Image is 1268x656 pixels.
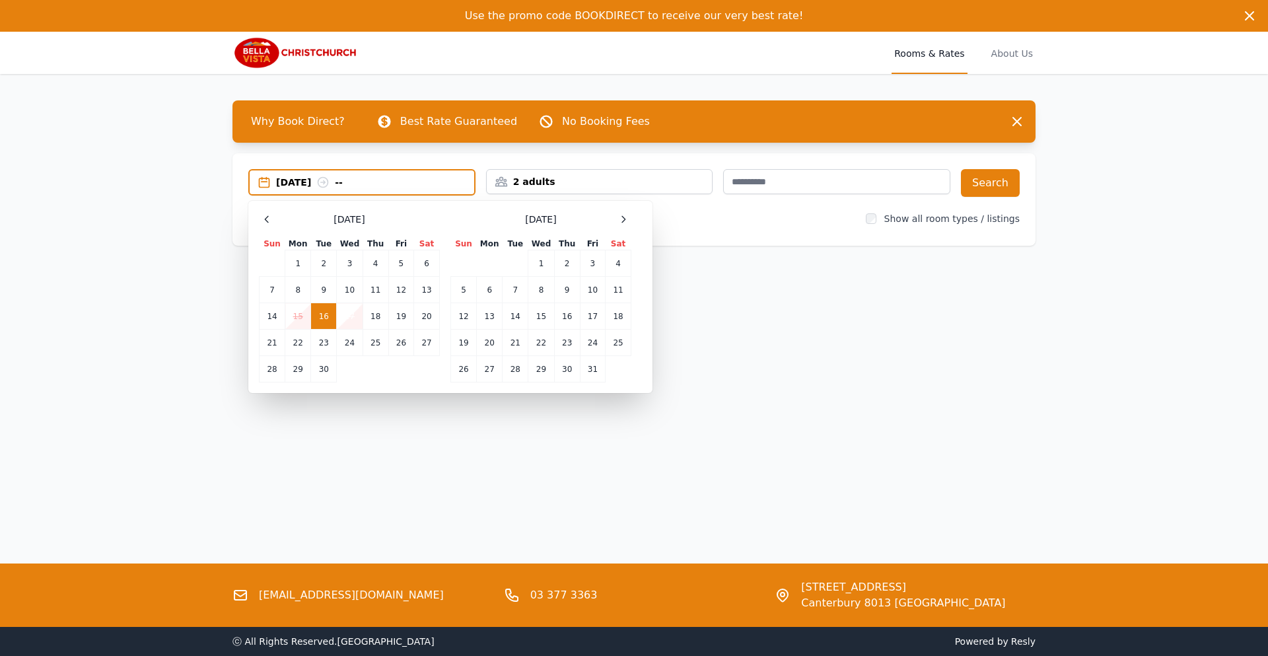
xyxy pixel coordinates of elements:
[554,303,580,330] td: 16
[451,356,477,383] td: 26
[503,330,528,356] td: 21
[580,303,605,330] td: 17
[311,303,337,330] td: 16
[260,356,285,383] td: 28
[989,32,1036,74] a: About Us
[451,303,477,330] td: 12
[363,330,388,356] td: 25
[388,250,413,277] td: 5
[337,238,363,250] th: Wed
[388,277,413,303] td: 12
[554,250,580,277] td: 2
[337,277,363,303] td: 10
[554,356,580,383] td: 30
[477,277,503,303] td: 6
[388,330,413,356] td: 26
[465,9,804,22] span: Use the promo code BOOKDIRECT to receive our very best rate!
[477,238,503,250] th: Mon
[259,587,444,603] a: [EMAIL_ADDRESS][DOMAIN_NAME]
[580,238,605,250] th: Fri
[285,250,311,277] td: 1
[892,32,967,74] a: Rooms & Rates
[477,303,503,330] td: 13
[363,238,388,250] th: Thu
[311,277,337,303] td: 9
[580,277,605,303] td: 10
[606,250,631,277] td: 4
[477,330,503,356] td: 20
[801,595,1005,611] span: Canterbury 8013 [GEOGRAPHIC_DATA]
[260,303,285,330] td: 14
[363,303,388,330] td: 18
[451,277,477,303] td: 5
[285,303,311,330] td: 15
[260,277,285,303] td: 7
[503,277,528,303] td: 7
[311,330,337,356] td: 23
[525,213,556,226] span: [DATE]
[528,250,554,277] td: 1
[400,114,517,129] p: Best Rate Guaranteed
[260,330,285,356] td: 21
[388,303,413,330] td: 19
[528,238,554,250] th: Wed
[528,303,554,330] td: 15
[554,330,580,356] td: 23
[801,579,1005,595] span: [STREET_ADDRESS]
[363,250,388,277] td: 4
[580,356,605,383] td: 31
[414,330,440,356] td: 27
[285,330,311,356] td: 22
[285,238,311,250] th: Mon
[311,238,337,250] th: Tue
[337,330,363,356] td: 24
[311,356,337,383] td: 30
[961,169,1020,197] button: Search
[414,238,440,250] th: Sat
[240,108,355,135] span: Why Book Direct?
[528,277,554,303] td: 8
[530,587,598,603] a: 03 377 3363
[337,250,363,277] td: 3
[639,635,1036,648] span: Powered by
[606,277,631,303] td: 11
[554,277,580,303] td: 9
[414,277,440,303] td: 13
[477,356,503,383] td: 27
[337,303,363,330] td: 17
[451,330,477,356] td: 19
[562,114,650,129] p: No Booking Fees
[232,37,359,69] img: Bella Vista Christchurch
[414,250,440,277] td: 6
[1011,636,1036,647] a: Resly
[363,277,388,303] td: 11
[606,303,631,330] td: 18
[884,213,1020,224] label: Show all room types / listings
[528,330,554,356] td: 22
[606,238,631,250] th: Sat
[503,303,528,330] td: 14
[285,356,311,383] td: 29
[528,356,554,383] td: 29
[285,277,311,303] td: 8
[503,356,528,383] td: 28
[487,175,713,188] div: 2 adults
[388,238,413,250] th: Fri
[260,238,285,250] th: Sun
[451,238,477,250] th: Sun
[580,250,605,277] td: 3
[503,238,528,250] th: Tue
[334,213,365,226] span: [DATE]
[414,303,440,330] td: 20
[276,176,474,189] div: [DATE] --
[232,636,435,647] span: ⓒ All Rights Reserved. [GEOGRAPHIC_DATA]
[606,330,631,356] td: 25
[311,250,337,277] td: 2
[580,330,605,356] td: 24
[554,238,580,250] th: Thu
